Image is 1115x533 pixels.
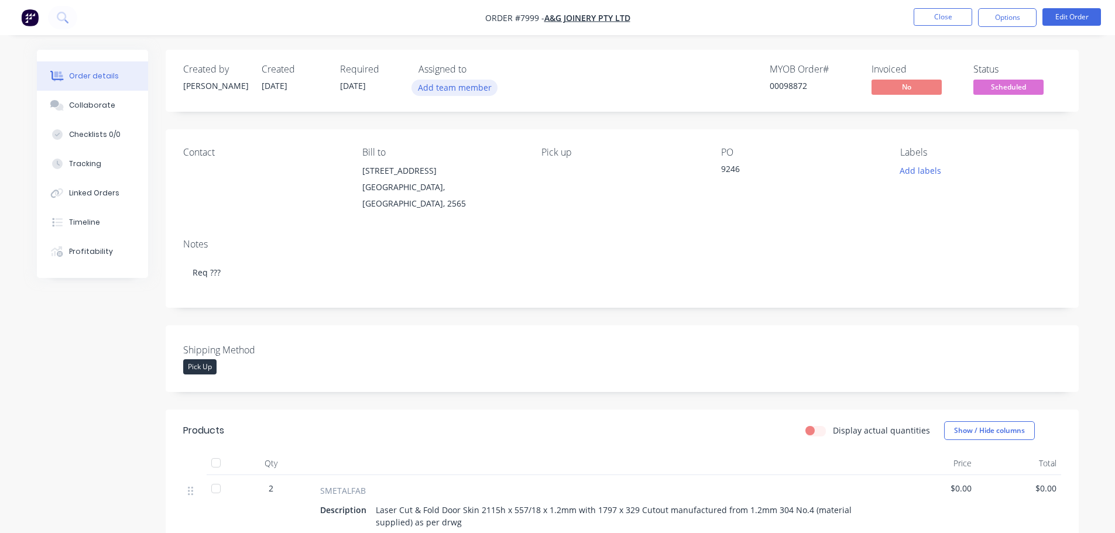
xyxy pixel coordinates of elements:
[236,452,306,475] div: Qty
[21,9,39,26] img: Factory
[1042,8,1101,26] button: Edit Order
[544,12,630,23] a: A&G Joinery Pty Ltd
[891,452,976,475] div: Price
[362,179,523,212] div: [GEOGRAPHIC_DATA], [GEOGRAPHIC_DATA], 2565
[894,163,948,178] button: Add labels
[944,421,1035,440] button: Show / Hide columns
[833,424,930,436] label: Display actual quantities
[900,147,1061,158] div: Labels
[69,71,119,81] div: Order details
[362,147,523,158] div: Bill to
[872,64,959,75] div: Invoiced
[183,64,248,75] div: Created by
[973,80,1044,97] button: Scheduled
[541,147,702,158] div: Pick up
[69,217,100,228] div: Timeline
[37,237,148,266] button: Profitability
[721,163,867,179] div: 9246
[872,80,942,94] span: No
[418,80,498,95] button: Add team member
[69,129,121,140] div: Checklists 0/0
[262,64,326,75] div: Created
[37,91,148,120] button: Collaborate
[340,64,404,75] div: Required
[183,343,330,357] label: Shipping Method
[183,359,217,374] div: Pick Up
[37,208,148,237] button: Timeline
[362,163,523,212] div: [STREET_ADDRESS][GEOGRAPHIC_DATA], [GEOGRAPHIC_DATA], 2565
[340,80,366,91] span: [DATE]
[320,501,371,518] div: Description
[69,100,115,111] div: Collaborate
[721,147,881,158] div: PO
[183,147,344,158] div: Contact
[371,501,877,531] div: Laser Cut & Fold Door Skin 2115h x 557/18 x 1.2mm with 1797 x 329 Cutout manufactured from 1.2mm ...
[37,61,148,91] button: Order details
[69,246,113,257] div: Profitability
[37,149,148,178] button: Tracking
[37,120,148,149] button: Checklists 0/0
[69,188,119,198] div: Linked Orders
[37,178,148,208] button: Linked Orders
[770,64,857,75] div: MYOB Order #
[69,159,101,169] div: Tracking
[269,482,273,494] span: 2
[770,80,857,92] div: 00098872
[485,12,544,23] span: Order #7999 -
[973,64,1061,75] div: Status
[183,424,224,438] div: Products
[418,64,536,75] div: Assigned to
[411,80,498,95] button: Add team member
[262,80,287,91] span: [DATE]
[183,80,248,92] div: [PERSON_NAME]
[978,8,1037,27] button: Options
[981,482,1056,494] span: $0.00
[973,80,1044,94] span: Scheduled
[976,452,1061,475] div: Total
[896,482,972,494] span: $0.00
[183,255,1061,290] div: Req ???
[183,239,1061,250] div: Notes
[320,484,366,497] span: SMETALFAB
[914,8,972,26] button: Close
[362,163,523,179] div: [STREET_ADDRESS]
